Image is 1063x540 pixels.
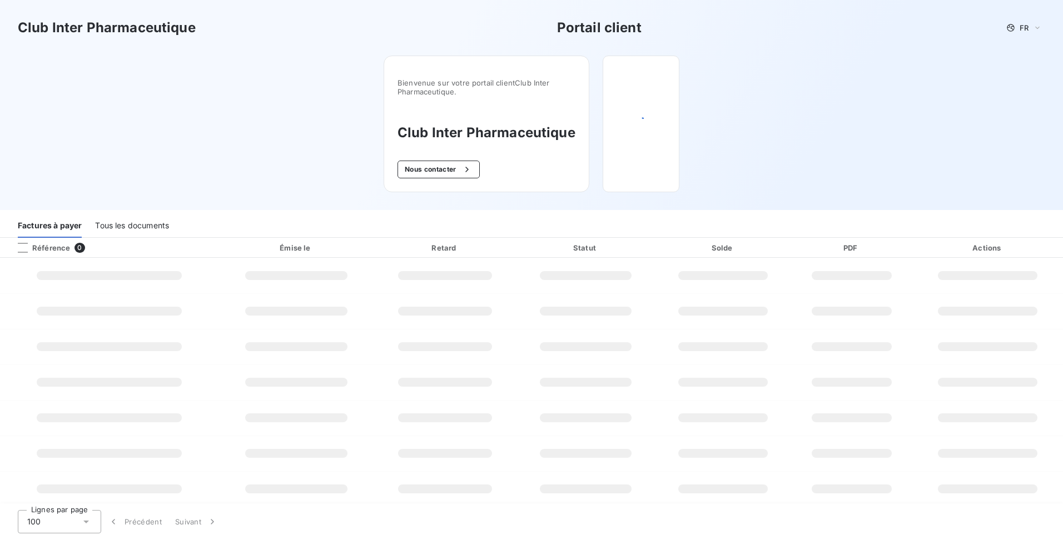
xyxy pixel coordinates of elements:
button: Suivant [168,510,225,533]
div: Actions [915,242,1061,253]
span: 0 [74,243,85,253]
div: Tous les documents [95,214,169,238]
button: Nous contacter [398,161,480,178]
h3: Portail client [557,18,642,38]
div: Émise le [221,242,372,253]
div: PDF [793,242,910,253]
div: Référence [9,243,70,253]
span: 100 [27,516,41,527]
button: Précédent [101,510,168,533]
h3: Club Inter Pharmaceutique [18,18,196,38]
h3: Club Inter Pharmaceutique [398,123,575,143]
div: Factures à payer [18,214,82,238]
span: FR [1020,23,1029,32]
span: Bienvenue sur votre portail client Club Inter Pharmaceutique . [398,78,575,96]
div: Retard [376,242,514,253]
div: Statut [518,242,653,253]
div: Solde [658,242,789,253]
